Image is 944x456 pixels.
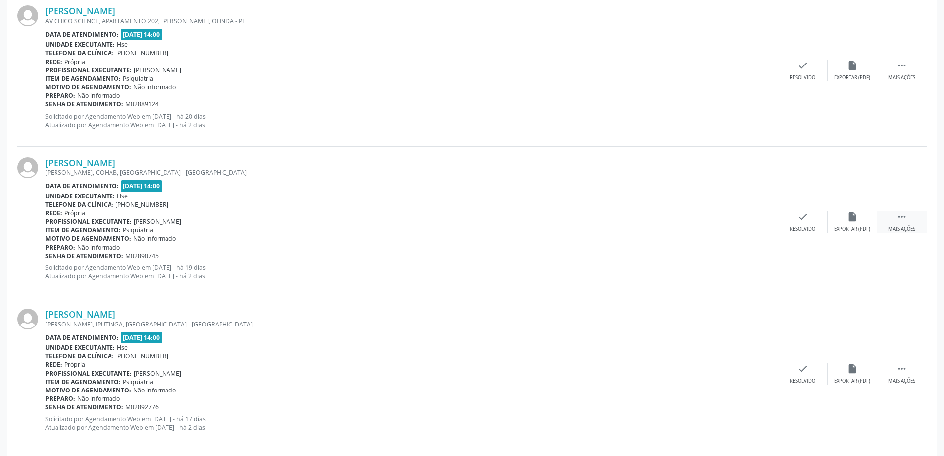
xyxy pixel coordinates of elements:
b: Rede: [45,209,62,217]
span: Própria [64,360,85,369]
a: [PERSON_NAME] [45,157,115,168]
span: Própria [64,209,85,217]
span: [PHONE_NUMBER] [115,200,168,209]
i: check [797,363,808,374]
div: Mais ações [888,226,915,233]
i: insert_drive_file [847,60,858,71]
span: Psiquiatria [123,226,153,234]
b: Data de atendimento: [45,30,119,39]
span: Hse [117,343,128,352]
b: Item de agendamento: [45,226,121,234]
b: Data de atendimento: [45,182,119,190]
i:  [896,211,907,222]
b: Profissional executante: [45,369,132,378]
p: Solicitado por Agendamento Web em [DATE] - há 17 dias Atualizado por Agendamento Web em [DATE] - ... [45,415,778,432]
div: Exportar (PDF) [834,226,870,233]
span: [DATE] 14:00 [121,332,163,343]
b: Rede: [45,58,62,66]
b: Senha de atendimento: [45,100,123,108]
div: Mais ações [888,378,915,385]
span: [PHONE_NUMBER] [115,352,168,360]
b: Motivo de agendamento: [45,386,131,394]
b: Rede: [45,360,62,369]
span: [PHONE_NUMBER] [115,49,168,57]
div: Resolvido [790,378,815,385]
b: Item de agendamento: [45,378,121,386]
span: Hse [117,40,128,49]
span: Não informado [133,234,176,243]
b: Preparo: [45,243,75,252]
b: Telefone da clínica: [45,49,113,57]
b: Unidade executante: [45,192,115,200]
span: [DATE] 14:00 [121,29,163,40]
p: Solicitado por Agendamento Web em [DATE] - há 19 dias Atualizado por Agendamento Web em [DATE] - ... [45,263,778,280]
div: Resolvido [790,226,815,233]
b: Senha de atendimento: [45,403,123,411]
i: check [797,60,808,71]
span: Psiquiatria [123,74,153,83]
span: Hse [117,192,128,200]
b: Motivo de agendamento: [45,83,131,91]
span: Psiquiatria [123,378,153,386]
a: [PERSON_NAME] [45,309,115,320]
b: Profissional executante: [45,66,132,74]
img: img [17,157,38,178]
i: insert_drive_file [847,211,858,222]
b: Item de agendamento: [45,74,121,83]
span: [PERSON_NAME] [134,217,181,226]
b: Unidade executante: [45,40,115,49]
b: Profissional executante: [45,217,132,226]
i: insert_drive_file [847,363,858,374]
span: [PERSON_NAME] [134,369,181,378]
span: [PERSON_NAME] [134,66,181,74]
span: M02892776 [125,403,159,411]
b: Motivo de agendamento: [45,234,131,243]
img: img [17,309,38,329]
b: Preparo: [45,394,75,403]
span: M02889124 [125,100,159,108]
b: Unidade executante: [45,343,115,352]
div: [PERSON_NAME], COHAB, [GEOGRAPHIC_DATA] - [GEOGRAPHIC_DATA] [45,168,778,177]
p: Solicitado por Agendamento Web em [DATE] - há 20 dias Atualizado por Agendamento Web em [DATE] - ... [45,112,778,129]
b: Data de atendimento: [45,333,119,342]
div: [PERSON_NAME], IPUTINGA, [GEOGRAPHIC_DATA] - [GEOGRAPHIC_DATA] [45,320,778,328]
img: img [17,5,38,26]
i:  [896,60,907,71]
span: Não informado [133,386,176,394]
span: Própria [64,58,85,66]
b: Senha de atendimento: [45,252,123,260]
div: AV CHICO SCIENCE, APARTAMENTO 202, [PERSON_NAME], OLINDA - PE [45,17,778,25]
div: Resolvido [790,74,815,81]
div: Exportar (PDF) [834,378,870,385]
b: Telefone da clínica: [45,200,113,209]
span: M02890745 [125,252,159,260]
b: Telefone da clínica: [45,352,113,360]
div: Mais ações [888,74,915,81]
span: [DATE] 14:00 [121,180,163,192]
span: Não informado [133,83,176,91]
i:  [896,363,907,374]
div: Exportar (PDF) [834,74,870,81]
i: check [797,211,808,222]
span: Não informado [77,243,120,252]
b: Preparo: [45,91,75,100]
span: Não informado [77,91,120,100]
span: Não informado [77,394,120,403]
a: [PERSON_NAME] [45,5,115,16]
